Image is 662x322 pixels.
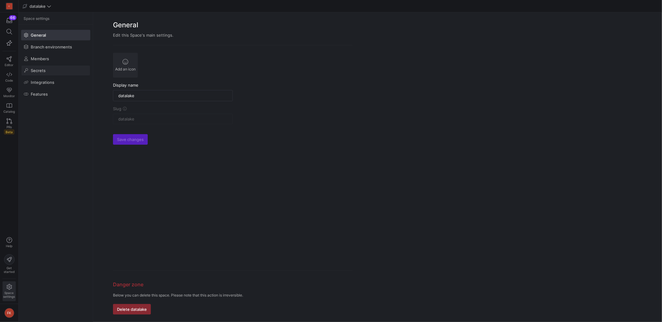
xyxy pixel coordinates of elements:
[2,15,16,26] button: 66
[24,16,49,21] span: Space settings
[21,30,90,40] a: General
[3,94,15,98] span: Monitor
[2,306,16,320] button: FK
[5,244,13,248] span: Help
[4,266,15,274] span: Get started
[113,304,151,315] button: Delete datalake
[113,33,353,38] div: Edit this Space's main settings.
[31,68,46,73] span: Secrets
[21,42,90,52] a: Branch environments
[2,85,16,100] a: Monitor
[117,307,147,312] span: Delete datalake
[2,100,16,116] a: Catalog
[21,89,90,99] a: Features
[3,291,15,298] span: Space settings
[113,281,353,288] h3: Danger zone
[31,56,49,61] span: Members
[31,44,72,49] span: Branch environments
[4,308,14,318] div: FK
[2,116,16,137] a: PRsBeta
[21,53,90,64] a: Members
[31,80,54,85] span: Integrations
[113,83,138,88] span: Display name
[21,2,53,10] button: datalake
[7,125,12,129] span: PRs
[2,252,16,276] button: Getstarted
[113,293,353,297] p: Below you can delete this space. Please note that this action is irreversible.
[2,281,16,301] a: Spacesettings
[113,20,353,30] h2: General
[2,234,16,251] button: Help
[115,67,136,71] span: Add an icon
[3,110,15,113] span: Catalog
[29,4,46,9] span: datalake
[21,77,90,88] a: Integrations
[21,65,90,76] a: Secrets
[4,129,14,134] span: Beta
[31,92,48,97] span: Features
[31,33,46,38] span: General
[9,15,16,20] div: 66
[113,106,121,111] span: Slug
[6,3,12,9] div: C
[5,63,14,67] span: Editor
[5,79,13,82] span: Code
[2,54,16,69] a: Editor
[2,1,16,11] a: C
[2,69,16,85] a: Code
